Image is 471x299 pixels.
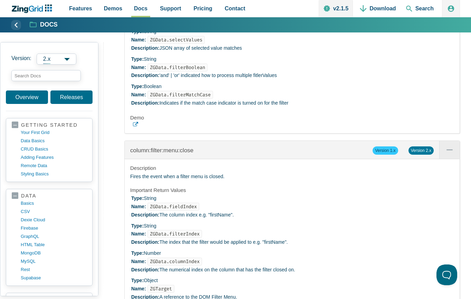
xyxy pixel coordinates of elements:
h4: Demo [130,114,454,121]
a: supabase [21,274,87,282]
strong: Description: [131,100,160,106]
a: MongoDB [21,249,87,257]
a: HTML table [21,241,87,249]
strong: Type: [131,223,144,229]
a: Docs [30,21,58,29]
a: Overview [6,90,48,104]
strong: Description: [131,45,160,51]
a: dexie cloud [21,216,87,224]
a: column:filter:menu:close [130,147,193,154]
li: Boolean Indicates if the match case indicator is turned on for the filter [131,83,454,107]
code: ZGData.fieldIndex [147,203,199,211]
code: ZGData.filterBoolean [147,64,208,71]
span: Contact [225,4,246,13]
strong: Type: [131,195,144,201]
a: styling basics [21,170,87,178]
strong: Description: [131,73,160,78]
li: String The index that the filter would be applied to e.g. "firstName". [131,222,454,247]
strong: Name: [131,259,146,264]
input: search input [11,70,81,81]
a: data [12,193,87,199]
a: data basics [21,137,87,145]
span: Version 1.x [373,146,398,155]
strong: Name: [131,37,146,42]
li: String JSON array of selected value matches [131,28,454,52]
h4: Description [130,165,454,172]
span: Pricing [194,4,212,13]
strong: Type: [131,278,144,283]
strong: Description: [131,212,160,218]
iframe: Help Scout Beacon - Open [436,264,457,285]
a: basics [21,199,87,208]
a: CRUD basics [21,145,87,153]
p: Fires the event when a filter menu is closed. [130,173,454,181]
strong: Name: [131,231,146,237]
a: adding features [21,153,87,162]
span: Support [160,4,181,13]
span: Demos [104,4,122,13]
h4: Important Return Values [130,187,454,194]
span: Docs [134,4,147,13]
a: firebase [21,224,87,232]
a: your first grid [21,128,87,137]
code: ZGData.filterIndex [147,230,202,238]
code: ZGData.columnIndex [147,258,202,266]
a: remote data [21,162,87,170]
li: String 'and' | 'or' indicated how to process multiple fitlerValues [131,55,454,80]
strong: Name: [131,92,146,97]
a: getting started [12,122,87,128]
a: Releases [50,90,93,104]
a: GraphQL [21,232,87,241]
strong: Name: [131,286,146,291]
code: ZGTarget [147,285,174,293]
span: Features [69,4,92,13]
strong: Type: [131,56,144,62]
span: Version 2.x [408,146,434,155]
a: rest [21,266,87,274]
label: Versions [11,54,87,65]
strong: Name: [131,204,146,209]
li: Number The numerical index on the column that has the filter closed on. [131,249,454,274]
a: ZingChart Logo. Click to return to the homepage [11,4,56,13]
code: ZGData.selectValues [147,36,205,44]
strong: Name: [131,65,146,70]
strong: Type: [131,84,144,89]
span: Version: [11,54,31,65]
strong: Description: [131,239,160,245]
a: MySQL [21,257,87,266]
a: CSV [21,208,87,216]
strong: Type: [131,250,144,256]
strong: Docs [40,22,58,28]
li: String The column index e.g. "firstName". [131,194,454,219]
strong: Description: [131,267,160,272]
code: ZGData.filterMatchCase [147,91,213,99]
